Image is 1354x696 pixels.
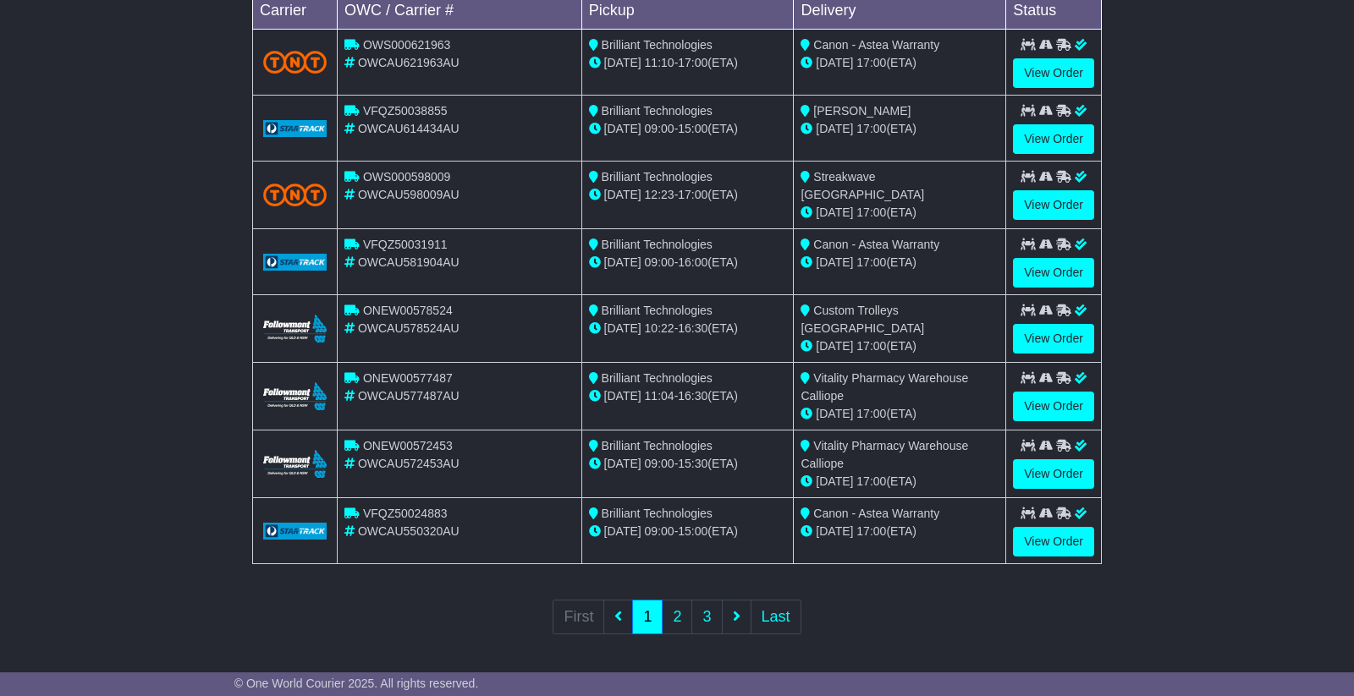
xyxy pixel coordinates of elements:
[602,170,713,184] span: Brilliant Technologies
[801,54,999,72] div: (ETA)
[645,457,674,470] span: 09:00
[604,321,641,335] span: [DATE]
[1013,124,1094,154] a: View Order
[801,170,924,201] span: Streakwave [GEOGRAPHIC_DATA]
[602,439,713,452] span: Brilliant Technologies
[816,407,853,420] span: [DATE]
[813,104,911,118] span: [PERSON_NAME]
[1013,58,1094,88] a: View Order
[678,321,707,335] span: 16:30
[632,600,663,634] a: 1
[363,439,453,452] span: ONEW00572453
[363,507,448,520] span: VFQZ50024883
[801,120,999,138] div: (ETA)
[813,238,939,251] span: Canon - Astea Warranty
[751,600,801,634] a: Last
[604,255,641,269] span: [DATE]
[263,450,327,478] img: Followmont_Transport.png
[358,122,460,135] span: OWCAU614434AU
[602,304,713,317] span: Brilliant Technologies
[645,321,674,335] span: 10:22
[856,524,886,538] span: 17:00
[678,524,707,538] span: 15:00
[801,371,968,403] span: Vitality Pharmacy Warehouse Calliope
[816,56,853,69] span: [DATE]
[604,56,641,69] span: [DATE]
[1013,190,1094,220] a: View Order
[662,600,692,634] a: 2
[678,56,707,69] span: 17:00
[801,439,968,470] span: Vitality Pharmacy Warehouse Calliope
[678,457,707,470] span: 15:30
[358,56,460,69] span: OWCAU621963AU
[645,122,674,135] span: 09:00
[813,507,939,520] span: Canon - Astea Warranty
[358,389,460,403] span: OWCAU577487AU
[589,455,787,473] div: - (ETA)
[816,524,853,538] span: [DATE]
[589,254,787,271] div: - (ETA)
[604,122,641,135] span: [DATE]
[604,188,641,201] span: [DATE]
[602,38,713,52] span: Brilliant Technologies
[691,600,722,634] a: 3
[801,405,999,423] div: (ETA)
[801,523,999,540] div: (ETA)
[589,186,787,204] div: - (ETA)
[645,389,674,403] span: 11:04
[263,51,327,74] img: TNT_Domestic.png
[602,507,713,520] span: Brilliant Technologies
[1013,459,1094,489] a: View Order
[263,382,327,410] img: Followmont_Transport.png
[816,206,853,219] span: [DATE]
[602,104,713,118] span: Brilliant Technologies
[801,204,999,222] div: (ETA)
[589,387,787,405] div: - (ETA)
[801,304,924,335] span: Custom Trolleys [GEOGRAPHIC_DATA]
[358,457,460,470] span: OWCAU572453AU
[678,188,707,201] span: 17:00
[589,54,787,72] div: - (ETA)
[363,371,453,385] span: ONEW00577487
[816,474,853,488] span: [DATE]
[856,206,886,219] span: 17:00
[602,238,713,251] span: Brilliant Technologies
[358,188,460,201] span: OWCAU598009AU
[856,407,886,420] span: 17:00
[263,184,327,206] img: TNT_Domestic.png
[363,304,453,317] span: ONEW00578524
[856,339,886,353] span: 17:00
[678,389,707,403] span: 16:30
[604,524,641,538] span: [DATE]
[263,523,327,540] img: GetCarrierServiceLogo
[816,122,853,135] span: [DATE]
[678,122,707,135] span: 15:00
[358,524,460,538] span: OWCAU550320AU
[856,122,886,135] span: 17:00
[358,321,460,335] span: OWCAU578524AU
[813,38,939,52] span: Canon - Astea Warranty
[604,389,641,403] span: [DATE]
[856,255,886,269] span: 17:00
[645,524,674,538] span: 09:00
[801,337,999,355] div: (ETA)
[856,56,886,69] span: 17:00
[645,255,674,269] span: 09:00
[1013,324,1094,353] a: View Order
[604,457,641,470] span: [DATE]
[1013,527,1094,556] a: View Order
[816,255,853,269] span: [DATE]
[363,238,448,251] span: VFQZ50031911
[234,677,479,690] span: © One World Courier 2025. All rights reserved.
[589,320,787,337] div: - (ETA)
[1013,392,1094,421] a: View Order
[363,104,448,118] span: VFQZ50038855
[816,339,853,353] span: [DATE]
[589,120,787,138] div: - (ETA)
[263,315,327,343] img: Followmont_Transport.png
[645,56,674,69] span: 11:10
[589,523,787,540] div: - (ETA)
[856,474,886,488] span: 17:00
[358,255,460,269] span: OWCAU581904AU
[678,255,707,269] span: 16:00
